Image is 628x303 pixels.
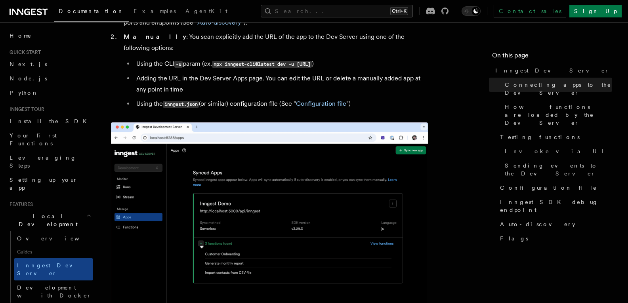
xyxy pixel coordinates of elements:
[500,133,580,141] span: Testing functions
[6,151,93,173] a: Leveraging Steps
[390,7,408,15] kbd: Ctrl+K
[502,158,612,181] a: Sending events to the Dev Server
[17,284,92,299] span: Development with Docker
[497,130,612,144] a: Testing functions
[6,173,93,195] a: Setting up your app
[495,67,609,74] span: Inngest Dev Server
[296,100,346,107] a: Configuration file
[497,181,612,195] a: Configuration file
[17,262,85,276] span: Inngest Dev Server
[6,49,41,55] span: Quick start
[10,154,76,169] span: Leveraging Steps
[494,5,566,17] a: Contact sales
[505,162,612,177] span: Sending events to the Dev Server
[185,8,227,14] span: AgentKit
[134,58,428,70] li: Using the CLI param (ex. )
[261,5,413,17] button: Search...Ctrl+K
[10,90,38,96] span: Python
[492,63,612,78] a: Inngest Dev Server
[163,101,199,108] code: inngest.json
[134,98,428,110] li: Using the (or similar) configuration file (See " ")
[6,106,44,112] span: Inngest tour
[500,234,528,242] span: Flags
[59,8,124,14] span: Documentation
[14,231,93,246] a: Overview
[497,195,612,217] a: Inngest SDK debug endpoint
[124,33,186,40] strong: Manually
[10,32,32,40] span: Home
[10,118,92,124] span: Install the SDK
[14,258,93,280] a: Inngest Dev Server
[505,103,612,127] span: How functions are loaded by the Dev Server
[500,198,612,214] span: Inngest SDK debug endpoint
[500,184,597,192] span: Configuration file
[6,212,86,228] span: Local Development
[10,132,57,147] span: Your first Functions
[6,231,93,303] div: Local Development
[6,86,93,100] a: Python
[134,73,428,95] li: Adding the URL in the Dev Server Apps page. You can edit the URL or delete a manually added app a...
[502,100,612,130] a: How functions are loaded by the Dev Server
[492,51,612,63] h4: On this page
[134,8,176,14] span: Examples
[17,235,99,242] span: Overview
[462,6,481,16] button: Toggle dark mode
[505,147,610,155] span: Invoke via UI
[10,75,47,82] span: Node.js
[6,128,93,151] a: Your first Functions
[505,81,612,97] span: Connecting apps to the Dev Server
[181,2,232,21] a: AgentKit
[54,2,129,22] a: Documentation
[497,217,612,231] a: Auto-discovery
[6,57,93,71] a: Next.js
[212,61,312,68] code: npx inngest-cli@latest dev -u [URL]
[121,31,428,110] li: : You scan explicitly add the URL of the app to the Dev Server using one of the following options:
[14,280,93,303] a: Development with Docker
[502,78,612,100] a: Connecting apps to the Dev Server
[502,144,612,158] a: Invoke via UI
[10,61,47,67] span: Next.js
[6,201,33,208] span: Features
[129,2,181,21] a: Examples
[497,231,612,246] a: Flags
[6,29,93,43] a: Home
[6,209,93,231] button: Local Development
[6,71,93,86] a: Node.js
[569,5,622,17] a: Sign Up
[6,114,93,128] a: Install the SDK
[14,246,93,258] span: Guides
[10,177,78,191] span: Setting up your app
[174,61,183,68] code: -u
[500,220,575,228] span: Auto-discovery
